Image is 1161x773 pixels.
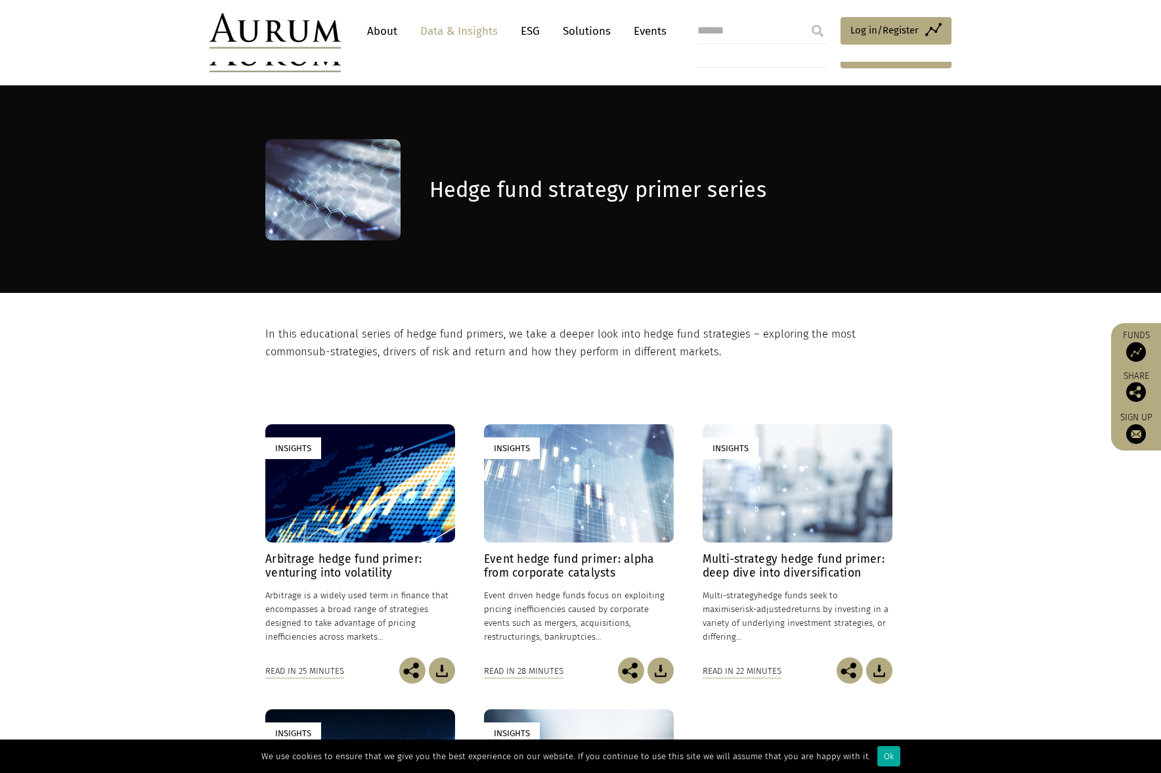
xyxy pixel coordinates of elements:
[703,552,892,580] h4: Multi-strategy hedge fund primer: deep dive into diversification
[265,588,455,644] p: Arbitrage is a widely used term in finance that encompasses a broad range of strategies designed ...
[837,657,863,684] img: Share this post
[739,604,791,614] span: risk-adjusted
[1126,382,1146,402] img: Share this post
[484,552,674,580] h4: Event hedge fund primer: alpha from corporate catalysts
[484,664,563,678] div: Read in 28 minutes
[399,657,426,684] img: Share this post
[1118,412,1154,444] a: Sign up
[265,722,321,744] div: Insights
[556,19,617,43] a: Solutions
[703,590,758,600] span: Multi-strategy
[265,424,455,658] a: Insights Arbitrage hedge fund primer: venturing into volatility Arbitrage is a widely used term i...
[703,588,892,644] p: hedge funds seek to maximise returns by investing in a variety of underlying investment strategie...
[804,18,831,44] input: Submit
[850,22,919,38] span: Log in/Register
[1118,372,1154,402] div: Share
[307,345,378,358] span: sub-strategies
[484,722,540,744] div: Insights
[1118,330,1154,362] a: Funds
[703,424,892,658] a: Insights Multi-strategy hedge fund primer: deep dive into diversification Multi-strategyhedge fun...
[429,657,455,684] img: Download Article
[703,664,781,678] div: Read in 22 minutes
[209,13,341,49] img: Aurum
[484,424,674,658] a: Insights Event hedge fund primer: alpha from corporate catalysts Event driven hedge funds focus o...
[627,19,667,43] a: Events
[1126,342,1146,362] img: Access Funds
[484,437,540,459] div: Insights
[414,19,504,43] a: Data & Insights
[647,657,674,684] img: Download Article
[265,552,455,580] h4: Arbitrage hedge fund primer: venturing into volatility
[484,588,674,644] p: Event driven hedge funds focus on exploiting pricing inefficiencies caused by corporate events su...
[429,177,892,203] h1: Hedge fund strategy primer series
[703,437,758,459] div: Insights
[877,746,900,766] div: Ok
[866,657,892,684] img: Download Article
[265,326,892,361] p: In this educational series of hedge fund primers, we take a deeper look into hedge fund strategie...
[618,657,644,684] img: Share this post
[514,19,546,43] a: ESG
[265,437,321,459] div: Insights
[1126,424,1146,444] img: Sign up to our newsletter
[265,664,344,678] div: Read in 25 minutes
[361,19,404,43] a: About
[841,17,952,45] a: Log in/Register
